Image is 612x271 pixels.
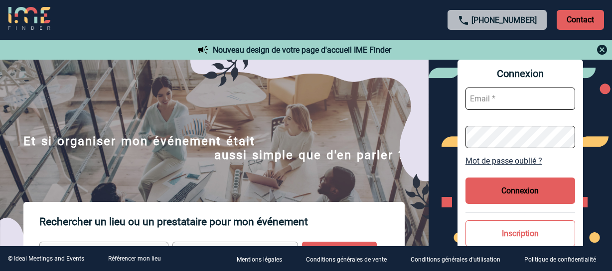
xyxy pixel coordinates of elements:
[465,156,575,166] a: Mot de passe oublié ?
[403,254,516,264] a: Conditions générales d'utilisation
[411,256,500,263] p: Conditions générales d'utilisation
[557,10,604,30] p: Contact
[524,256,596,263] p: Politique de confidentialité
[471,15,537,25] a: [PHONE_NUMBER]
[516,254,612,264] a: Politique de confidentialité
[306,256,387,263] p: Conditions générales de vente
[465,220,575,247] button: Inscription
[458,14,469,26] img: call-24-px.png
[229,254,298,264] a: Mentions légales
[302,242,377,270] input: Rechercher
[237,256,282,263] p: Mentions légales
[298,254,403,264] a: Conditions générales de vente
[39,202,405,242] p: Rechercher un lieu ou un prestataire pour mon événement
[465,178,575,204] button: Connexion
[465,68,575,80] span: Connexion
[108,255,161,262] a: Référencer mon lieu
[465,88,575,110] input: Email *
[8,255,84,262] div: © Ideal Meetings and Events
